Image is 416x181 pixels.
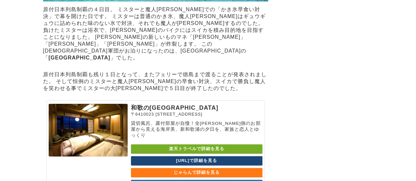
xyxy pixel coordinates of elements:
[131,168,262,177] a: じゃらんで詳細を見る
[131,156,262,166] a: [URL]で詳細を見る
[49,104,128,156] img: 和歌の浦温泉 萬波 MANPA RESORT
[131,121,262,138] p: 貸切風呂、露付部屋が自慢！全[PERSON_NAME]側のお部屋から見える海岸美、新和歌浦の夕日を、家族と恋人とゆっくり
[131,144,262,154] a: 楽天トラベルで詳細を見る
[131,112,154,117] span: 〒6410023
[49,55,110,60] strong: [GEOGRAPHIC_DATA]
[156,112,203,117] span: [STREET_ADDRESS]
[131,104,262,112] p: 和歌の[GEOGRAPHIC_DATA]
[43,70,268,94] p: 原付日本列島制覇も残り１日となって、またフェリーで徳島まで渡ることが発表されました。 そして恒例のミスターと魔人[PERSON_NAME]の早食い対決、スイカで勝負し魔人を笑わせる事でミスターの...
[43,5,268,63] p: 原付日本列島制覇の４日目。 ミスターと魔人[PERSON_NAME]での「かき氷早食い対決」で幕を開けた日です。 ミスターは普通のかき氷、魔人[PERSON_NAME]はギュウギュウに詰められた...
